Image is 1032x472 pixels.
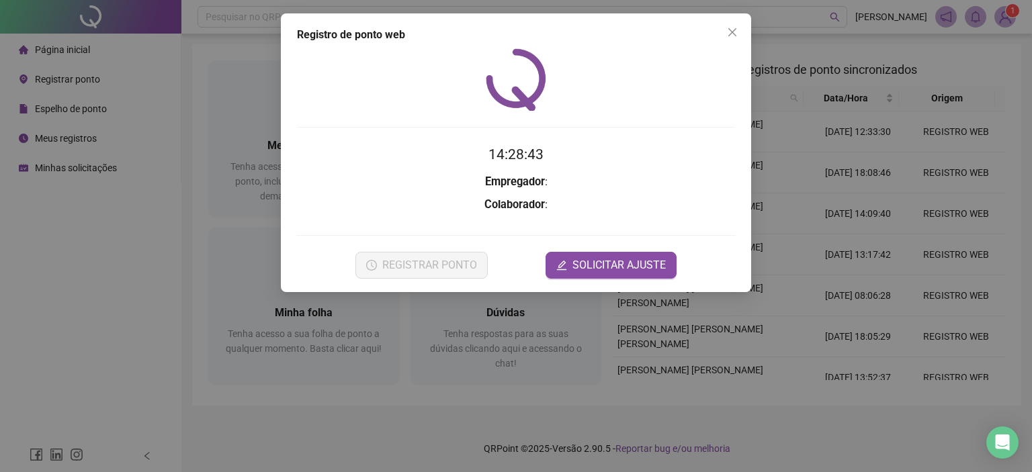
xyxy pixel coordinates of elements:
[722,21,743,43] button: Close
[355,252,488,279] button: REGISTRAR PONTO
[488,146,544,162] time: 14:28:43
[727,27,738,38] span: close
[297,196,735,214] h3: :
[297,173,735,191] h3: :
[486,48,546,111] img: QRPoint
[572,257,666,273] span: SOLICITAR AJUSTE
[556,260,567,271] span: edit
[546,252,677,279] button: editSOLICITAR AJUSTE
[297,27,735,43] div: Registro de ponto web
[485,175,545,188] strong: Empregador
[986,426,1019,459] div: Open Intercom Messenger
[484,198,545,211] strong: Colaborador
